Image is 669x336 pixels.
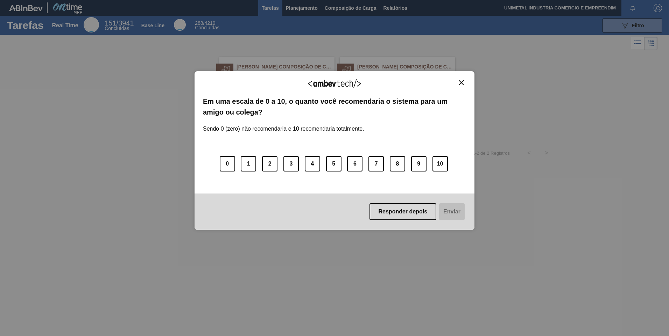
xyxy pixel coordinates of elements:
[283,156,299,171] button: 3
[432,156,448,171] button: 10
[308,79,361,88] img: Logo Ambevtech
[347,156,362,171] button: 6
[241,156,256,171] button: 1
[220,156,235,171] button: 0
[305,156,320,171] button: 4
[411,156,427,171] button: 9
[203,117,364,132] label: Sendo 0 (zero) não recomendaria e 10 recomendaria totalmente.
[203,96,466,117] label: Em uma escala de 0 a 10, o quanto você recomendaria o sistema para um amigo ou colega?
[390,156,405,171] button: 8
[262,156,277,171] button: 2
[369,203,437,220] button: Responder depois
[457,80,466,86] button: Close
[326,156,341,171] button: 5
[368,156,384,171] button: 7
[459,80,464,85] img: Close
